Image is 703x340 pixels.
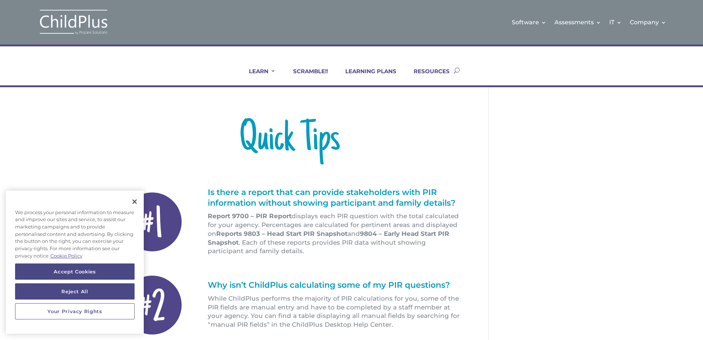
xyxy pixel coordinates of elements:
button: Your Privacy Rights [15,303,135,319]
a: LEARN [240,68,276,85]
a: Software [512,7,546,37]
a: More information about your privacy, opens in a new tab [50,253,82,259]
a: Company [630,7,666,37]
button: Reject All [15,283,135,300]
p: While ChildPlus performs the majority of PIR calculations for you, some of the PIR fields are man... [208,294,463,329]
a: Assessments [554,7,601,37]
span: Report 9700 – PIR Report [208,212,292,220]
p: displays each PIR question with the total calculated for your agency. Percentages are calculated ... [208,212,463,256]
div: #1 [123,192,182,251]
a: IT [609,7,622,37]
h1: Is there a report that can provide stakeholders with PIR information without showing participant ... [208,187,463,212]
span: 9804 – Early Head Start PIR Snapshot [208,230,449,246]
div: #2 [123,276,182,334]
span: Reports 9803 – Head Start PIR Snapshot [216,230,347,237]
a: SCRAMBLE!! [284,68,328,85]
div: Privacy [6,191,144,334]
div: Cookie banner [6,191,144,334]
div: We process your personal information to measure and improve our sites and service, to assist our ... [6,205,144,263]
a: RESOURCES [404,68,450,85]
h1: Quick Tips [116,118,463,166]
h1: Why isn’t ChildPlus calculating some of my PIR questions? [208,280,463,294]
button: Accept Cookies [15,263,135,280]
button: Close [126,194,143,210]
a: LEARNING PLANS [336,68,396,85]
